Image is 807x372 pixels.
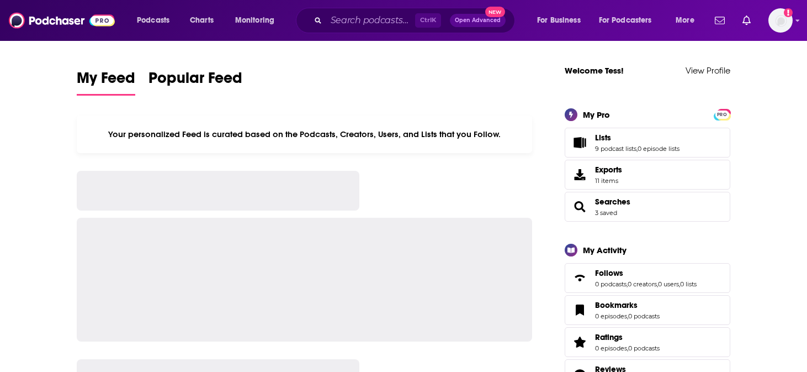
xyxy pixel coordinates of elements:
[636,145,638,153] span: ,
[595,312,627,320] a: 0 episodes
[183,12,220,29] a: Charts
[638,145,679,153] a: 0 episode lists
[595,133,611,143] span: Lists
[565,263,730,293] span: Follows
[455,18,501,23] span: Open Advanced
[680,280,697,288] a: 0 lists
[595,133,679,143] a: Lists
[595,268,697,278] a: Follows
[595,300,660,310] a: Bookmarks
[569,135,591,150] a: Lists
[77,69,135,94] span: My Feed
[565,295,730,325] span: Bookmarks
[676,13,694,28] span: More
[77,69,135,96] a: My Feed
[686,65,730,76] a: View Profile
[627,344,628,352] span: ,
[595,165,622,175] span: Exports
[569,302,591,318] a: Bookmarks
[450,14,506,27] button: Open AdvancedNew
[715,111,729,119] span: PRO
[529,12,594,29] button: open menu
[235,13,274,28] span: Monitoring
[148,69,242,94] span: Popular Feed
[306,8,525,33] div: Search podcasts, credits, & more...
[583,109,610,120] div: My Pro
[710,11,729,30] a: Show notifications dropdown
[77,116,532,153] div: Your personalized Feed is curated based on the Podcasts, Creators, Users, and Lists that you Follow.
[592,12,668,29] button: open menu
[485,7,505,17] span: New
[657,280,658,288] span: ,
[569,334,591,350] a: Ratings
[715,109,729,118] a: PRO
[668,12,708,29] button: open menu
[190,13,214,28] span: Charts
[768,8,793,33] span: Logged in as TESSWOODSPR
[658,280,679,288] a: 0 users
[569,199,591,214] a: Searches
[595,268,623,278] span: Follows
[679,280,680,288] span: ,
[599,13,652,28] span: For Podcasters
[326,12,415,29] input: Search podcasts, credits, & more...
[595,209,617,217] a: 3 saved
[768,8,793,33] button: Show profile menu
[595,332,660,342] a: Ratings
[627,312,628,320] span: ,
[415,13,441,28] span: Ctrl K
[129,12,184,29] button: open menu
[148,69,242,96] a: Popular Feed
[628,280,657,288] a: 0 creators
[595,145,636,153] a: 9 podcast lists
[583,245,627,255] div: My Activity
[595,300,638,310] span: Bookmarks
[628,344,660,352] a: 0 podcasts
[565,327,730,357] span: Ratings
[9,10,115,31] img: Podchaser - Follow, Share and Rate Podcasts
[595,332,623,342] span: Ratings
[627,280,628,288] span: ,
[628,312,660,320] a: 0 podcasts
[565,192,730,222] span: Searches
[537,13,581,28] span: For Business
[569,270,591,286] a: Follows
[768,8,793,33] img: User Profile
[227,12,289,29] button: open menu
[569,167,591,182] span: Exports
[565,65,624,76] a: Welcome Tess!
[595,280,627,288] a: 0 podcasts
[738,11,755,30] a: Show notifications dropdown
[595,177,622,185] span: 11 items
[565,128,730,158] span: Lists
[595,197,630,207] a: Searches
[784,8,793,17] svg: Add a profile image
[137,13,169,28] span: Podcasts
[565,160,730,190] a: Exports
[595,344,627,352] a: 0 episodes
